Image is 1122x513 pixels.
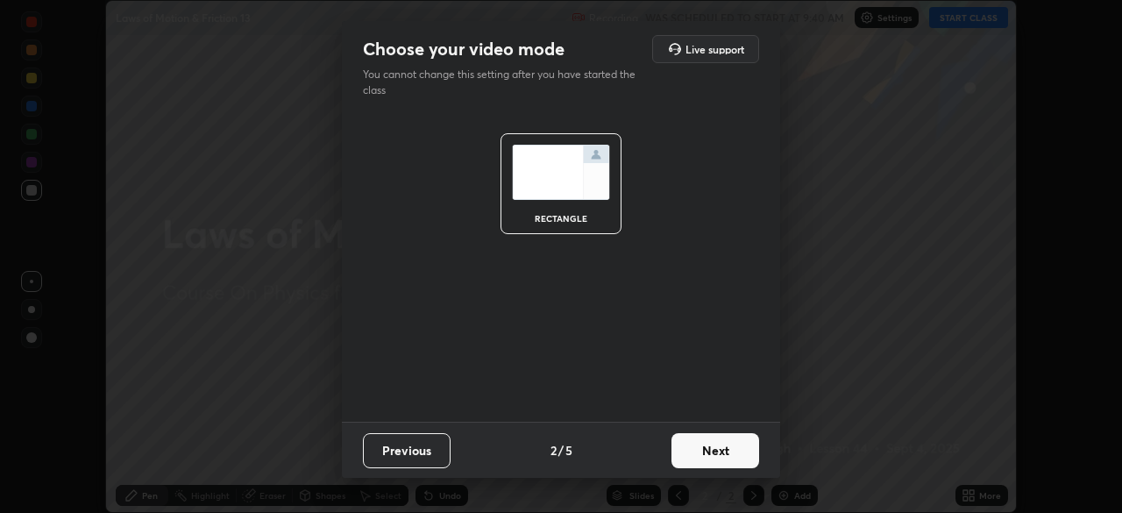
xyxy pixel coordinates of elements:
[685,44,744,54] h5: Live support
[558,441,564,460] h4: /
[363,433,451,468] button: Previous
[363,38,565,61] h2: Choose your video mode
[526,214,596,223] div: rectangle
[512,145,610,200] img: normalScreenIcon.ae25ed63.svg
[363,67,647,98] p: You cannot change this setting after you have started the class
[671,433,759,468] button: Next
[565,441,572,460] h4: 5
[550,441,557,460] h4: 2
